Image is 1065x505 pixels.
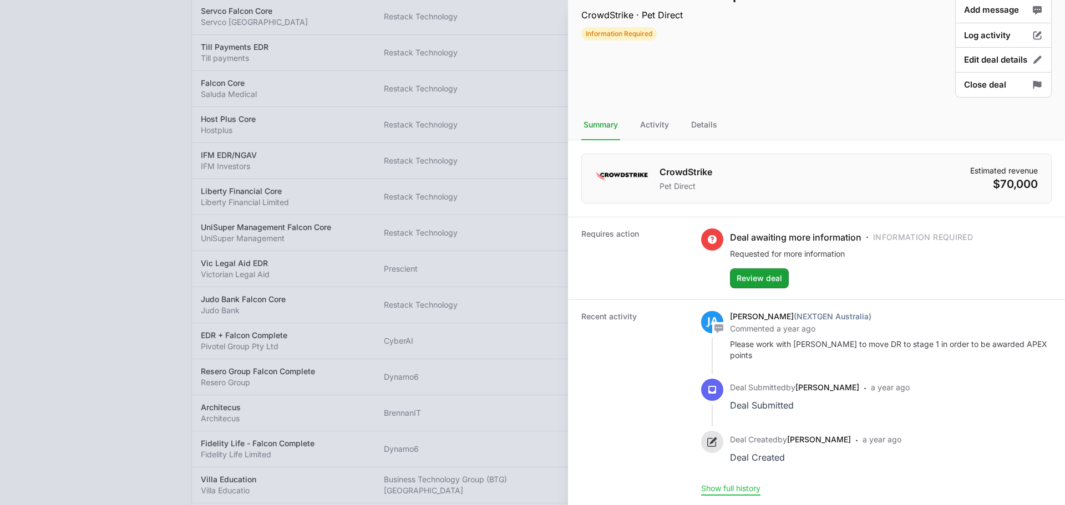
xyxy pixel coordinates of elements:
[595,165,648,187] img: CrowdStrike
[730,231,861,244] span: Deal awaiting more information
[955,47,1052,73] button: Edit deal details
[955,72,1052,98] button: Close deal
[581,311,688,494] dt: Recent activity
[955,23,1052,49] button: Log activity
[730,248,973,259] p: Requested for more information
[730,231,973,244] p: ·
[730,382,859,393] p: by
[581,228,688,288] dt: Requires action
[701,311,1052,483] ul: Activity history timeline
[855,433,858,465] span: ·
[730,450,851,465] div: Deal Created
[787,435,851,444] a: [PERSON_NAME]
[660,165,712,178] h1: CrowdStrike
[568,110,1065,140] nav: Tabs
[873,232,973,243] span: Information Required
[871,382,910,392] time: a year ago
[730,434,851,445] p: by
[794,312,871,321] span: (NEXTGEN Australia)
[730,382,786,392] span: Deal Submitted
[730,339,1052,361] p: Please work with [PERSON_NAME] to move DR to stage 1 in order to be awarded APEX points
[737,272,782,285] span: Review deal
[701,483,760,493] button: Show full history
[730,323,1052,334] p: Commented a year ago
[660,181,712,192] p: Pet Direct
[581,110,620,140] div: Summary
[730,397,859,413] div: Deal Submitted
[970,176,1038,192] dd: $70,000
[970,165,1038,176] dt: Estimated revenue
[689,110,719,140] div: Details
[638,110,671,140] div: Activity
[581,8,764,22] p: CrowdStrike · Pet Direct
[730,268,789,288] button: Review deal
[795,382,859,392] a: [PERSON_NAME]
[864,381,866,413] span: ·
[730,312,871,321] a: [PERSON_NAME](NEXTGEN Australia)
[730,435,778,444] span: Deal Created
[863,435,901,444] time: a year ago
